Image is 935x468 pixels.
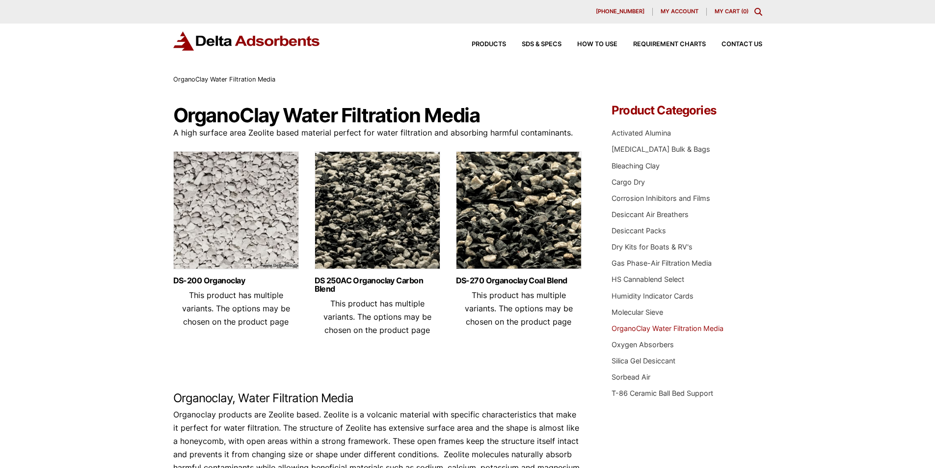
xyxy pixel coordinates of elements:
div: Toggle Modal Content [754,8,762,16]
a: Activated Alumina [612,129,671,137]
h1: OrganoClay Water Filtration Media [173,105,583,126]
span: [PHONE_NUMBER] [596,9,644,14]
span: This product has multiple variants. The options may be chosen on the product page [323,299,431,335]
a: OrganoClay Water Filtration Media [612,324,723,332]
a: Products [456,41,506,48]
span: Products [472,41,506,48]
h2: Organoclay, Water Filtration Media [173,391,583,406]
h4: Product Categories [612,105,762,116]
a: Oxygen Absorbers [612,340,674,349]
a: Gas Phase-Air Filtration Media [612,259,712,267]
span: Requirement Charts [633,41,706,48]
a: DS 250AC Organoclay Carbon Blend [315,276,440,293]
span: This product has multiple variants. The options may be chosen on the product page [182,290,290,327]
a: Requirement Charts [617,41,706,48]
a: Silica Gel Desiccant [612,357,675,365]
a: Desiccant Packs [612,226,666,235]
span: 0 [743,8,747,15]
a: How to Use [561,41,617,48]
a: DS-270 Organoclay Coal Blend [456,276,582,285]
a: Contact Us [706,41,762,48]
a: Cargo Dry [612,178,645,186]
a: [MEDICAL_DATA] Bulk & Bags [612,145,710,153]
a: HS Cannablend Select [612,275,684,283]
p: A high surface area Zeolite based material perfect for water filtration and absorbing harmful con... [173,126,583,139]
a: Bleaching Clay [612,162,660,170]
a: SDS & SPECS [506,41,561,48]
a: Dry Kits for Boats & RV's [612,243,693,251]
span: My account [661,9,698,14]
span: SDS & SPECS [522,41,561,48]
a: Sorbead Air [612,373,650,381]
span: How to Use [577,41,617,48]
span: Contact Us [721,41,762,48]
img: Delta Adsorbents [173,31,321,51]
a: Corrosion Inhibitors and Films [612,194,710,202]
a: DS-200 Organoclay [173,276,299,285]
a: My Cart (0) [715,8,748,15]
a: T-86 Ceramic Ball Bed Support [612,389,713,397]
a: Molecular Sieve [612,308,663,316]
a: My account [653,8,707,16]
a: [PHONE_NUMBER] [588,8,653,16]
a: Desiccant Air Breathers [612,210,689,219]
span: This product has multiple variants. The options may be chosen on the product page [465,290,573,327]
span: OrganoClay Water Filtration Media [173,76,275,83]
a: Humidity Indicator Cards [612,292,694,300]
